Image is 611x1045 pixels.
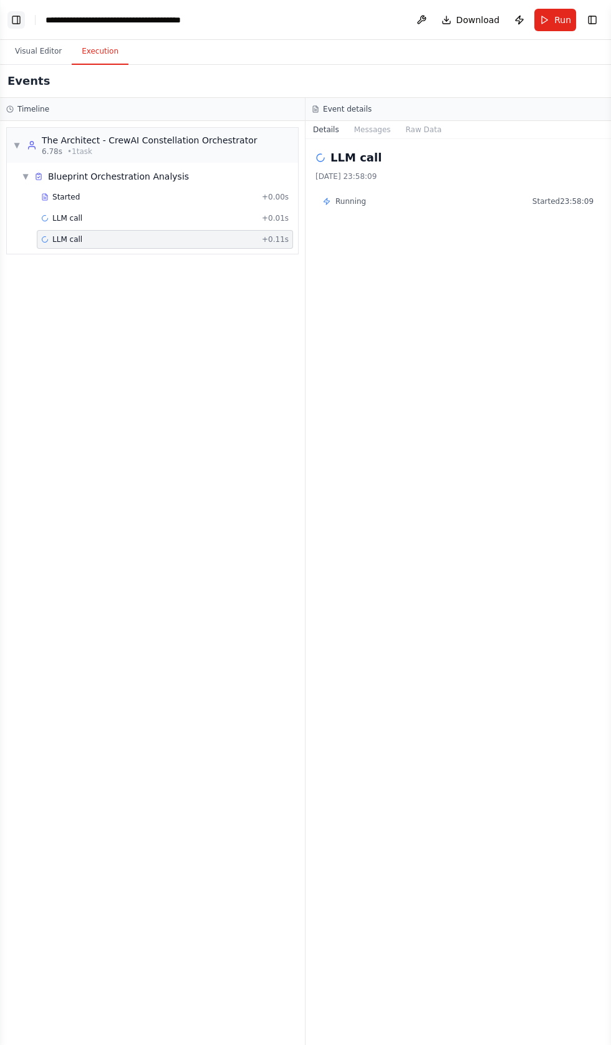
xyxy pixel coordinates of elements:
button: Show left sidebar [7,11,25,29]
h2: LLM call [330,149,382,166]
h3: Timeline [17,104,49,114]
div: The Architect - CrewAI Constellation Orchestrator [42,134,257,147]
span: LLM call [52,234,82,244]
span: Run [554,14,571,26]
button: Run [534,9,576,31]
span: Download [456,14,500,26]
span: Running [335,196,366,206]
button: Raw Data [398,121,449,138]
span: Blueprint Orchestration Analysis [48,170,189,183]
span: Started 23:58:09 [532,196,594,206]
button: Show right sidebar [584,11,601,29]
h3: Event details [323,104,372,114]
span: 6.78s [42,147,62,157]
span: LLM call [52,213,82,223]
button: Download [436,9,505,31]
span: • 1 task [67,147,92,157]
h2: Events [7,72,50,90]
div: [DATE] 23:58:09 [315,171,601,181]
span: Started [52,192,80,202]
nav: breadcrumb [46,14,186,26]
span: + 0.11s [262,234,289,244]
span: + 0.00s [262,192,289,202]
button: Details [305,121,347,138]
button: Visual Editor [5,39,72,65]
span: ▼ [22,171,29,181]
button: Execution [72,39,128,65]
span: ▼ [13,140,21,150]
span: + 0.01s [262,213,289,223]
button: Messages [347,121,398,138]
